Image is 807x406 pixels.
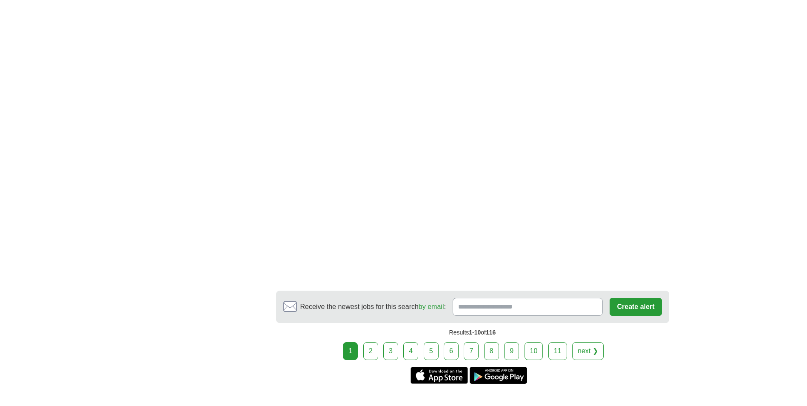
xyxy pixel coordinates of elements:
div: Results of [276,323,669,342]
div: 1 [343,342,358,360]
a: 7 [464,342,479,360]
a: 5 [424,342,439,360]
a: 3 [383,342,398,360]
a: 6 [444,342,459,360]
a: Get the iPhone app [411,367,468,384]
span: Receive the newest jobs for this search : [300,302,446,312]
a: 9 [504,342,519,360]
a: 8 [484,342,499,360]
a: 11 [548,342,567,360]
button: Create alert [610,298,662,316]
span: 1-10 [469,329,481,336]
span: 116 [486,329,496,336]
a: 4 [403,342,418,360]
a: by email [419,303,444,310]
a: 10 [525,342,543,360]
a: 2 [363,342,378,360]
a: next ❯ [572,342,604,360]
a: Get the Android app [470,367,527,384]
